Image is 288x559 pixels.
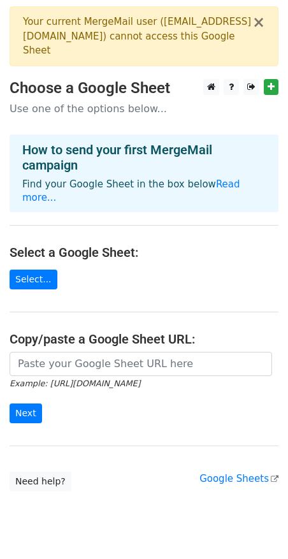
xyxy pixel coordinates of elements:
button: × [252,15,265,30]
small: Example: [URL][DOMAIN_NAME] [10,379,140,388]
div: Your current MergeMail user ( [EMAIL_ADDRESS][DOMAIN_NAME] ) cannot access this Google Sheet [23,15,252,58]
h3: Choose a Google Sheet [10,79,278,98]
p: Find your Google Sheet in the box below [22,178,266,205]
input: Paste your Google Sheet URL here [10,352,272,376]
a: Select... [10,270,57,289]
p: Use one of the options below... [10,102,278,115]
a: Google Sheets [199,473,278,484]
h4: Select a Google Sheet: [10,245,278,260]
h4: Copy/paste a Google Sheet URL: [10,331,278,347]
a: Need help? [10,472,71,491]
a: Read more... [22,178,240,203]
h4: How to send your first MergeMail campaign [22,142,266,173]
input: Next [10,403,42,423]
